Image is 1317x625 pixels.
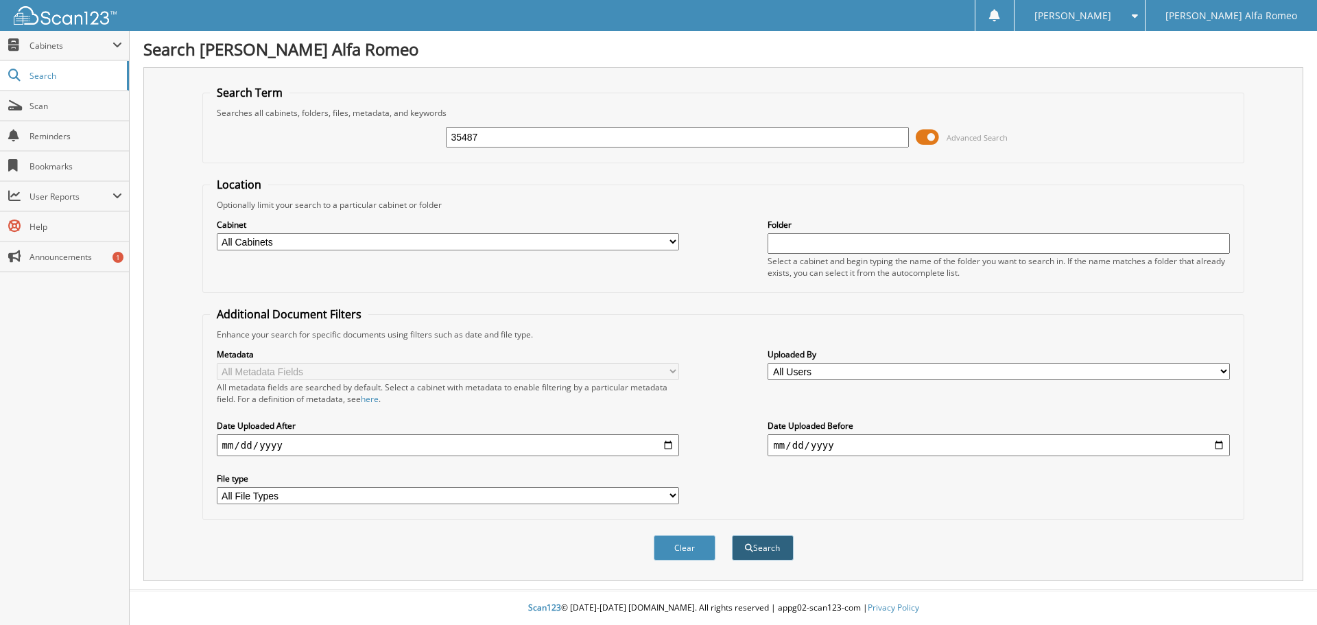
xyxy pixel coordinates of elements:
[1034,12,1111,20] span: [PERSON_NAME]
[217,420,679,432] label: Date Uploaded After
[29,161,122,172] span: Bookmarks
[29,191,112,202] span: User Reports
[217,349,679,360] label: Metadata
[210,307,368,322] legend: Additional Document Filters
[768,219,1230,231] label: Folder
[210,177,268,192] legend: Location
[217,434,679,456] input: start
[947,132,1008,143] span: Advanced Search
[768,434,1230,456] input: end
[210,329,1237,340] div: Enhance your search for specific documents using filters such as date and file type.
[210,199,1237,211] div: Optionally limit your search to a particular cabinet or folder
[654,535,715,561] button: Clear
[217,219,679,231] label: Cabinet
[361,393,379,405] a: here
[217,381,679,405] div: All metadata fields are searched by default. Select a cabinet with metadata to enable filtering b...
[29,70,120,82] span: Search
[210,85,289,100] legend: Search Term
[210,107,1237,119] div: Searches all cabinets, folders, files, metadata, and keywords
[29,251,122,263] span: Announcements
[768,255,1230,279] div: Select a cabinet and begin typing the name of the folder you want to search in. If the name match...
[14,6,117,25] img: scan123-logo-white.svg
[1165,12,1297,20] span: [PERSON_NAME] Alfa Romeo
[768,349,1230,360] label: Uploaded By
[29,100,122,112] span: Scan
[29,130,122,142] span: Reminders
[528,602,561,613] span: Scan123
[29,221,122,233] span: Help
[868,602,919,613] a: Privacy Policy
[130,591,1317,625] div: © [DATE]-[DATE] [DOMAIN_NAME]. All rights reserved | appg02-scan123-com |
[768,420,1230,432] label: Date Uploaded Before
[143,38,1303,60] h1: Search [PERSON_NAME] Alfa Romeo
[112,252,123,263] div: 1
[217,473,679,484] label: File type
[29,40,112,51] span: Cabinets
[732,535,794,561] button: Search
